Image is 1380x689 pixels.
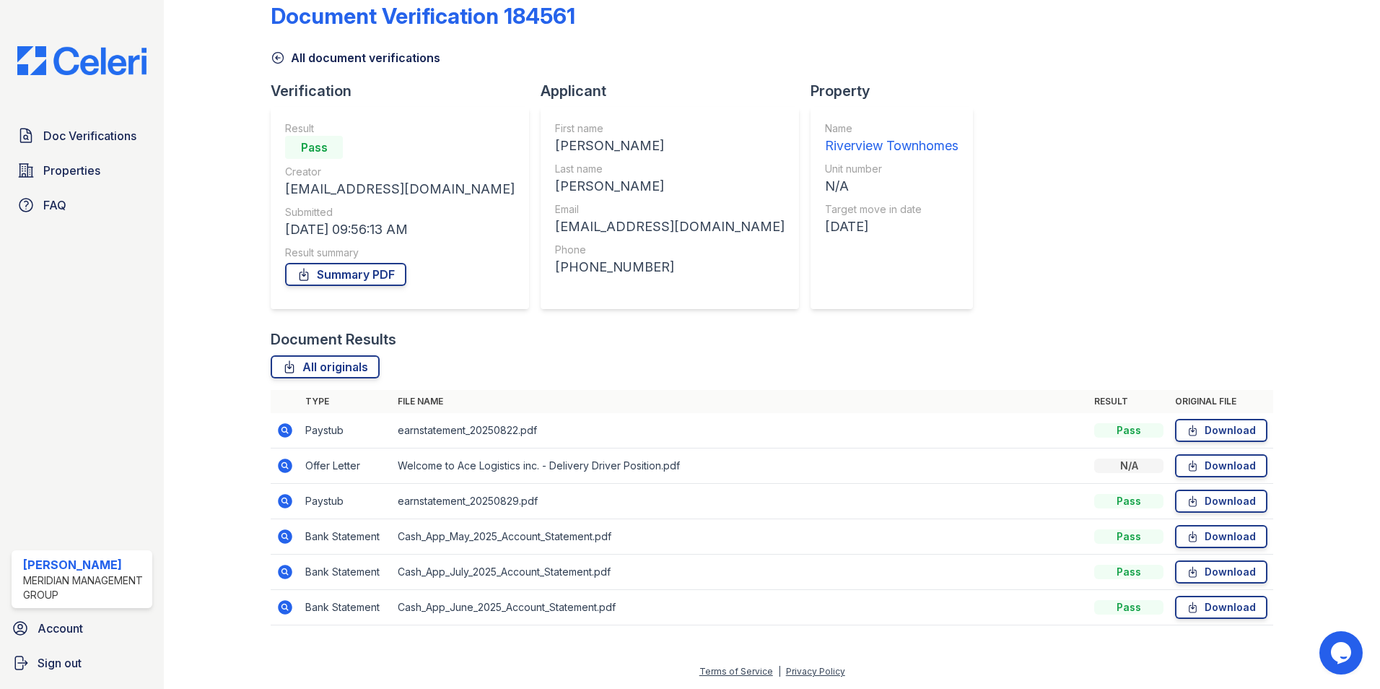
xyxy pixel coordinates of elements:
div: Pass [1094,565,1163,579]
a: Download [1175,454,1267,477]
span: Sign out [38,654,82,672]
div: Phone [555,243,785,257]
div: [DATE] 09:56:13 AM [285,220,515,240]
span: FAQ [43,196,66,214]
a: Download [1175,490,1267,513]
div: [PHONE_NUMBER] [555,257,785,277]
div: | [778,666,781,677]
div: [EMAIL_ADDRESS][DOMAIN_NAME] [285,179,515,199]
div: Target move in date [825,202,958,217]
td: earnstatement_20250822.pdf [392,413,1088,448]
td: Bank Statement [300,590,392,625]
div: Pass [1094,600,1163,615]
td: Paystub [300,484,392,519]
td: Welcome to Ace Logistics inc. - Delivery Driver Position.pdf [392,448,1088,484]
div: N/A [1094,459,1163,473]
a: Properties [12,156,152,185]
div: [PERSON_NAME] [23,556,147,573]
a: Name Riverview Townhomes [825,121,958,156]
div: Unit number [825,162,958,176]
th: Original file [1169,390,1273,413]
div: Pass [285,136,343,159]
div: Document Results [271,329,396,350]
a: Sign out [6,649,158,677]
a: Summary PDF [285,263,406,286]
a: Download [1175,596,1267,619]
a: Account [6,614,158,643]
td: Cash_App_June_2025_Account_Statement.pdf [392,590,1088,625]
div: Applicant [541,81,811,101]
div: Submitted [285,205,515,220]
div: [EMAIL_ADDRESS][DOMAIN_NAME] [555,217,785,237]
td: Paystub [300,413,392,448]
th: Result [1088,390,1169,413]
div: Last name [555,162,785,176]
div: Creator [285,165,515,179]
th: Type [300,390,392,413]
div: Email [555,202,785,217]
td: earnstatement_20250829.pdf [392,484,1088,519]
div: Document Verification 184561 [271,3,575,29]
a: All document verifications [271,49,440,66]
iframe: chat widget [1319,631,1366,675]
span: Account [38,620,83,637]
a: All originals [271,355,380,378]
div: Result [285,121,515,136]
a: Terms of Service [699,666,773,677]
div: Meridian Management Group [23,573,147,602]
span: Properties [43,162,100,179]
div: Riverview Townhomes [825,136,958,156]
td: Cash_App_July_2025_Account_Statement.pdf [392,555,1088,590]
a: Download [1175,560,1267,584]
div: Name [825,121,958,136]
td: Cash_App_May_2025_Account_Statement.pdf [392,519,1088,555]
span: Doc Verifications [43,127,136,144]
div: Result summary [285,246,515,260]
td: Offer Letter [300,448,392,484]
th: File name [392,390,1088,413]
div: First name [555,121,785,136]
a: Doc Verifications [12,121,152,150]
td: Bank Statement [300,519,392,555]
div: [PERSON_NAME] [555,176,785,196]
a: Privacy Policy [786,666,845,677]
div: Pass [1094,423,1163,438]
img: CE_Logo_Blue-a8612792a0a2168367f1c8372b55b34899dd931a85d93a1a3d3e32e68fde9ad4.png [6,46,158,75]
div: Property [811,81,984,101]
a: FAQ [12,191,152,220]
div: N/A [825,176,958,196]
div: [DATE] [825,217,958,237]
a: Download [1175,525,1267,548]
a: Download [1175,419,1267,442]
div: Pass [1094,529,1163,544]
td: Bank Statement [300,555,392,590]
div: Verification [271,81,541,101]
div: Pass [1094,494,1163,508]
div: [PERSON_NAME] [555,136,785,156]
